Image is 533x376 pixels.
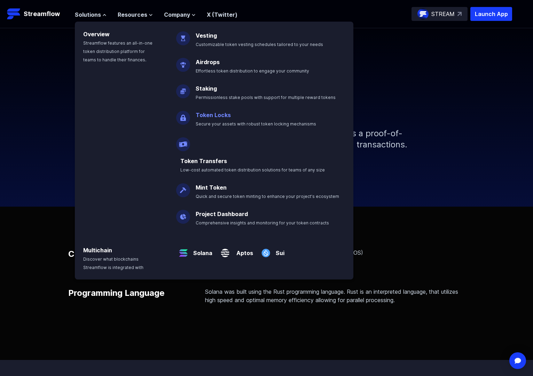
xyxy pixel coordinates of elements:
[196,210,248,217] a: Project Dashboard
[176,204,190,224] img: Project Dashboard
[83,256,143,270] span: Discover what blockchains Streamflow is integrated with
[470,7,512,21] button: Launch App
[118,10,153,19] button: Resources
[180,167,325,172] span: Low-cost automated token distribution solutions for teams of any size
[196,42,323,47] span: Customizable token vesting schedules tailored to your needs
[83,31,110,38] a: Overview
[196,68,309,74] span: Effortless token distribution to engage your community
[176,105,190,125] img: Token Locks
[176,132,190,151] img: Payroll
[196,32,217,39] a: Vesting
[24,9,60,19] p: Streamflow
[176,240,190,260] img: Solana
[273,243,284,257] a: Sui
[411,7,468,21] a: STREAM
[218,240,232,260] img: Aptos
[417,8,429,20] img: streamflow-logo-circle.png
[164,10,196,19] button: Company
[176,79,190,98] img: Staking
[457,12,462,16] img: top-right-arrow.svg
[196,85,217,92] a: Staking
[509,352,526,369] div: Open Intercom Messenger
[75,10,101,19] span: Solutions
[196,184,227,191] a: Mint Token
[7,7,68,21] a: Streamflow
[196,121,316,126] span: Secure your assets with robust token locking mechanisms
[68,287,165,299] p: Programming Language
[176,52,190,72] img: Airdrops
[196,95,336,100] span: Permissionless stake pools with support for multiple reward tokens
[176,178,190,197] img: Mint Token
[207,11,237,18] a: X (Twitter)
[118,10,147,19] span: Resources
[196,220,329,225] span: Comprehensive insights and monitoring for your token contracts
[7,7,21,21] img: Streamflow Logo
[180,158,227,164] a: Token Transfers
[196,112,231,118] a: Token Locks
[68,248,163,260] p: Consensus Mechanism
[190,243,212,257] a: Solana
[75,10,107,19] button: Solutions
[205,287,465,304] p: Solana was built using the Rust programming language. Rust is an interpreted language, that utili...
[164,10,190,19] span: Company
[431,10,455,18] p: STREAM
[259,240,273,260] img: Sui
[196,194,339,199] span: Quick and secure token minting to enhance your project's ecosystem
[196,59,220,66] a: Airdrops
[232,243,253,257] a: Aptos
[83,40,152,62] span: Streamflow features an all-in-one token distribution platform for teams to handle their finances.
[176,26,190,45] img: Vesting
[83,247,112,254] a: Multichain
